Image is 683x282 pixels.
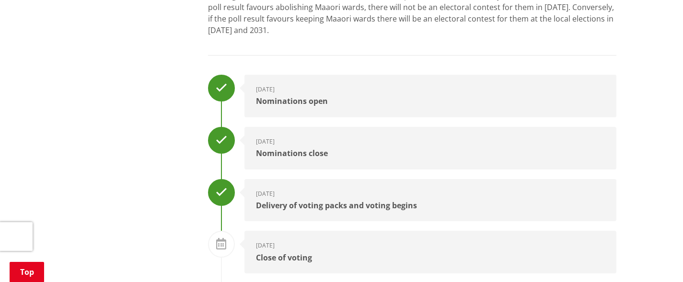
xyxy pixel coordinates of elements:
div: Delivery of voting packs and voting begins [256,202,605,210]
div: [DATE] [256,138,605,145]
div: Done [208,75,235,102]
a: Top [10,262,44,282]
div: Done [208,179,235,206]
div: Done [208,127,235,154]
div: Nominations open [256,97,605,106]
div: To Do [208,231,235,258]
div: [DATE] [256,191,605,197]
div: Close of voting [256,254,605,262]
div: Nominations close [256,149,605,158]
div: [DATE] [256,242,605,248]
div: [DATE] [256,86,605,92]
iframe: Messenger Launcher [639,242,673,276]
